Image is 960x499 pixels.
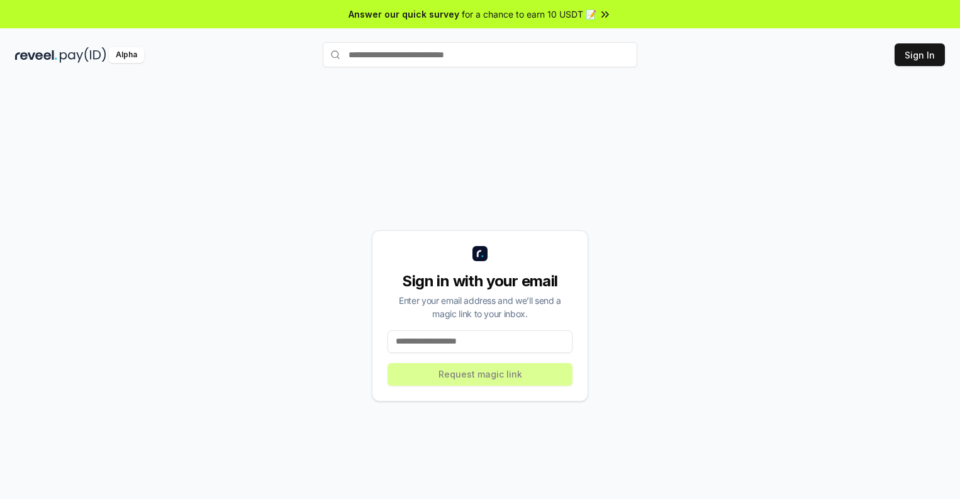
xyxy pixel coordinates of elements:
[472,246,488,261] img: logo_small
[388,294,572,320] div: Enter your email address and we’ll send a magic link to your inbox.
[349,8,459,21] span: Answer our quick survey
[462,8,596,21] span: for a chance to earn 10 USDT 📝
[60,47,106,63] img: pay_id
[895,43,945,66] button: Sign In
[15,47,57,63] img: reveel_dark
[109,47,144,63] div: Alpha
[388,271,572,291] div: Sign in with your email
